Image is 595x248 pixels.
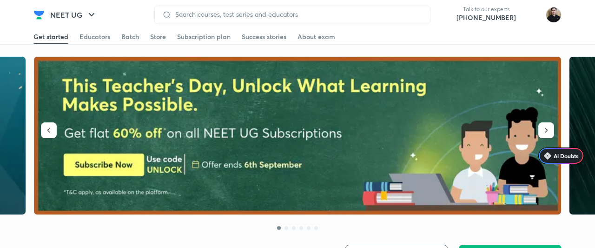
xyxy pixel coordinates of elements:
[523,7,538,22] img: avatar
[121,32,139,41] div: Batch
[242,32,286,41] div: Success stories
[177,32,231,41] div: Subscription plan
[121,29,139,44] a: Batch
[177,29,231,44] a: Subscription plan
[544,152,551,160] img: Icon
[79,29,110,44] a: Educators
[45,6,103,24] button: NEET UG
[33,29,68,44] a: Get started
[172,11,423,18] input: Search courses, test series and educators
[150,32,166,41] div: Store
[554,152,578,160] span: Ai Doubts
[456,13,516,22] a: [PHONE_NUMBER]
[33,9,45,20] img: Company Logo
[438,6,456,24] img: call-us
[456,6,516,13] p: Talk to our experts
[33,32,68,41] div: Get started
[546,7,562,23] img: Maneesh Kumar Sharma
[79,32,110,41] div: Educators
[538,147,584,164] a: Ai Doubts
[242,29,286,44] a: Success stories
[150,29,166,44] a: Store
[297,32,335,41] div: About exam
[297,29,335,44] a: About exam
